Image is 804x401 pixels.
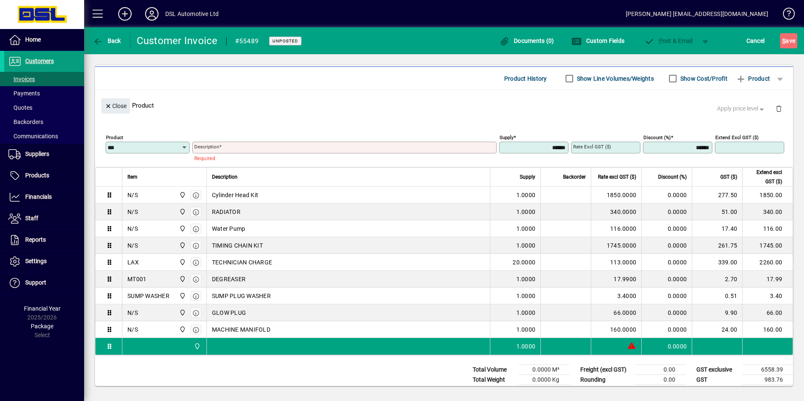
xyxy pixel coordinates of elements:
span: Supply [520,172,535,182]
span: Water Pump [212,224,246,233]
span: Communications [8,133,58,140]
span: Central [177,241,187,250]
span: Home [25,36,41,43]
span: GLOW PLUG [212,309,246,317]
td: 0.0000 [641,187,692,203]
td: 983.76 [743,375,793,385]
span: Documents (0) [500,37,554,44]
td: GST [692,375,743,385]
div: N/S [127,241,138,250]
mat-error: Required [194,153,490,162]
span: 20.0000 [513,258,535,266]
span: RADIATOR [212,208,241,216]
span: Financial Year [24,305,61,312]
a: Invoices [4,72,84,86]
td: GST inclusive [692,385,743,396]
span: P [659,37,663,44]
td: 339.00 [692,254,742,271]
div: N/S [127,208,138,216]
a: Staff [4,208,84,229]
mat-label: Discount (%) [643,135,671,140]
a: Knowledge Base [777,2,793,29]
mat-label: Description [194,144,219,150]
app-page-header-button: Back [84,33,130,48]
span: 1.0000 [516,241,536,250]
span: Settings [25,258,47,264]
a: Communications [4,129,84,143]
td: 24.00 [692,321,742,338]
div: N/S [127,191,138,199]
span: Central [177,291,187,301]
span: Discount (%) [658,172,687,182]
div: SUMP WASHER [127,292,169,300]
span: Invoices [8,76,35,82]
span: Back [93,37,121,44]
div: Customer Invoice [137,34,218,47]
a: Settings [4,251,84,272]
td: 7542.15 [743,385,793,396]
td: 2260.00 [742,254,793,271]
td: 17.99 [742,271,793,288]
span: Backorder [563,172,586,182]
span: Central [177,308,187,317]
span: 1.0000 [516,325,536,334]
span: Central [177,325,187,334]
mat-label: Extend excl GST ($) [715,135,759,140]
span: Customers [25,58,54,64]
td: 340.00 [742,203,793,220]
span: 1.0000 [516,191,536,199]
td: 51.00 [692,203,742,220]
span: 1.0000 [516,208,536,216]
span: 1.0000 [516,292,536,300]
a: Home [4,29,84,50]
span: ave [782,34,795,47]
button: Save [780,33,797,48]
td: 66.00 [742,304,793,321]
td: 0.00 [635,375,685,385]
button: Add [111,6,138,21]
div: Product [95,90,793,121]
span: 1.0000 [516,309,536,317]
td: 0.0000 Kg [519,375,569,385]
td: 0.0000 [641,203,692,220]
a: Quotes [4,100,84,115]
mat-label: Product [106,135,123,140]
span: Rate excl GST ($) [598,172,636,182]
button: Profile [138,6,165,21]
span: Central [192,342,201,351]
div: 3.4000 [596,292,636,300]
label: Show Cost/Profit [679,74,727,83]
button: Custom Fields [569,33,627,48]
span: Central [177,258,187,267]
span: ost & Email [644,37,693,44]
span: Unposted [272,38,298,44]
button: Documents (0) [497,33,556,48]
span: Custom Fields [571,37,624,44]
span: DEGREASER [212,275,246,283]
span: Financials [25,193,52,200]
span: Central [177,190,187,200]
button: Post & Email [640,33,697,48]
span: TECHNICIAN CHARGE [212,258,272,266]
td: 0.0000 [641,220,692,237]
td: 0.0000 [641,254,692,271]
a: Payments [4,86,84,100]
td: 0.0000 [641,288,692,304]
button: Cancel [744,33,767,48]
div: LAX [127,258,139,266]
a: Support [4,272,84,293]
td: 2.70 [692,271,742,288]
div: 66.0000 [596,309,636,317]
td: 6558.39 [743,365,793,375]
span: 1.0000 [516,275,536,283]
td: 277.50 [692,187,742,203]
label: Show Line Volumes/Weights [575,74,654,83]
td: 1745.00 [742,237,793,254]
div: N/S [127,325,138,334]
span: Products [25,172,49,179]
td: GST exclusive [692,365,743,375]
td: 0.00 [635,365,685,375]
span: Central [177,224,187,233]
span: MACHINE MANIFOLD [212,325,270,334]
span: Support [25,279,46,286]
